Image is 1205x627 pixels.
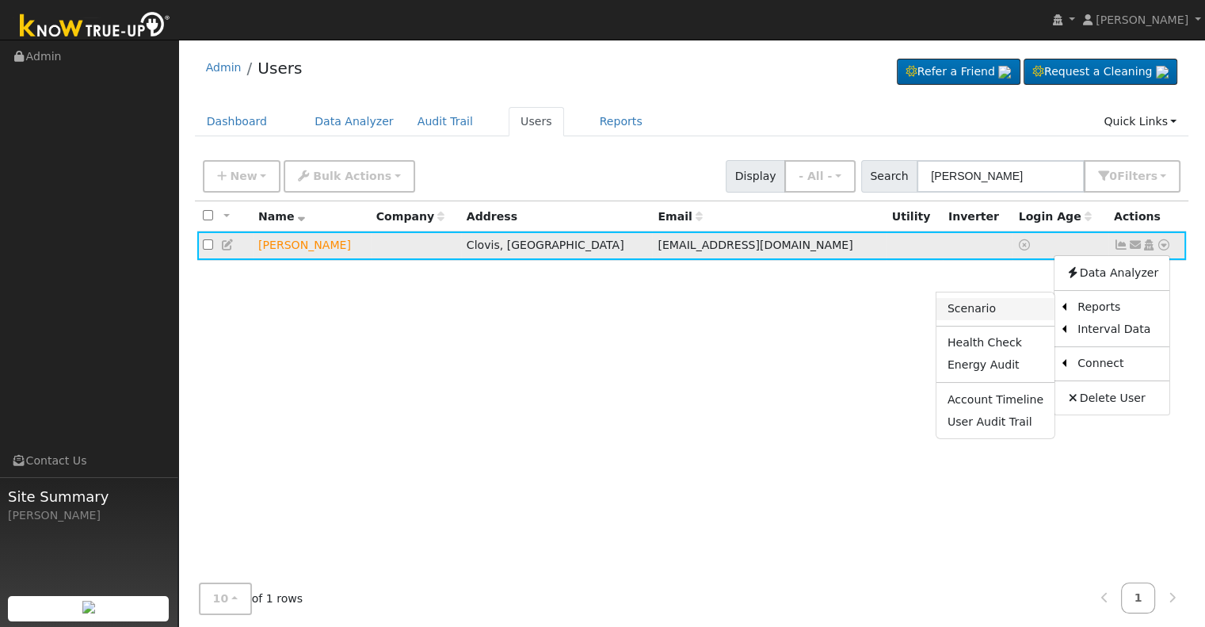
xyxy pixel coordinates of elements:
[1114,239,1128,251] a: Not connected
[784,160,856,193] button: - All -
[461,231,653,261] td: Clovis, [GEOGRAPHIC_DATA]
[1117,170,1157,182] span: Filter
[936,411,1054,433] a: User Audit Trail
[313,170,391,182] span: Bulk Actions
[1024,59,1177,86] a: Request a Cleaning
[936,298,1054,320] a: Scenario Report
[1054,387,1169,409] a: Delete User
[998,66,1011,78] img: retrieve
[203,160,281,193] button: New
[257,59,302,78] a: Users
[199,583,303,615] span: of 1 rows
[1157,237,1171,254] a: Other actions
[230,170,257,182] span: New
[936,388,1054,411] a: Account Timeline Report
[376,210,444,223] span: Company name
[892,208,937,225] div: Utility
[1019,210,1092,223] span: Days since last login
[1156,66,1169,78] img: retrieve
[8,507,170,524] div: [PERSON_NAME]
[12,9,178,44] img: Know True-Up
[1142,239,1156,251] a: Login As
[467,208,647,225] div: Address
[1121,583,1156,614] a: 1
[253,231,371,261] td: Lead
[199,583,252,615] button: 10
[917,160,1085,193] input: Search
[1114,208,1180,225] div: Actions
[1096,13,1188,26] span: [PERSON_NAME]
[213,592,229,605] span: 10
[284,160,414,193] button: Bulk Actions
[406,107,485,136] a: Audit Trail
[1054,262,1169,284] a: Data Analyzer
[936,332,1054,354] a: Health Check Report
[1019,239,1033,251] a: No login access
[658,239,852,251] span: [EMAIL_ADDRESS][DOMAIN_NAME]
[1066,319,1169,341] a: Interval Data
[258,210,305,223] span: Name
[206,61,242,74] a: Admin
[658,210,702,223] span: Email
[1150,170,1157,182] span: s
[936,354,1054,377] a: Energy Audit Report
[726,160,785,193] span: Display
[1128,237,1142,254] a: zakwel@yahoo.com
[1092,107,1188,136] a: Quick Links
[82,601,95,614] img: retrieve
[1066,353,1169,375] a: Connect
[221,239,235,251] a: Edit User
[861,160,917,193] span: Search
[897,59,1020,86] a: Refer a Friend
[588,107,654,136] a: Reports
[195,107,280,136] a: Dashboard
[509,107,564,136] a: Users
[948,208,1008,225] div: Inverter
[1084,160,1180,193] button: 0Filters
[1066,296,1169,319] a: Reports
[8,486,170,507] span: Site Summary
[303,107,406,136] a: Data Analyzer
